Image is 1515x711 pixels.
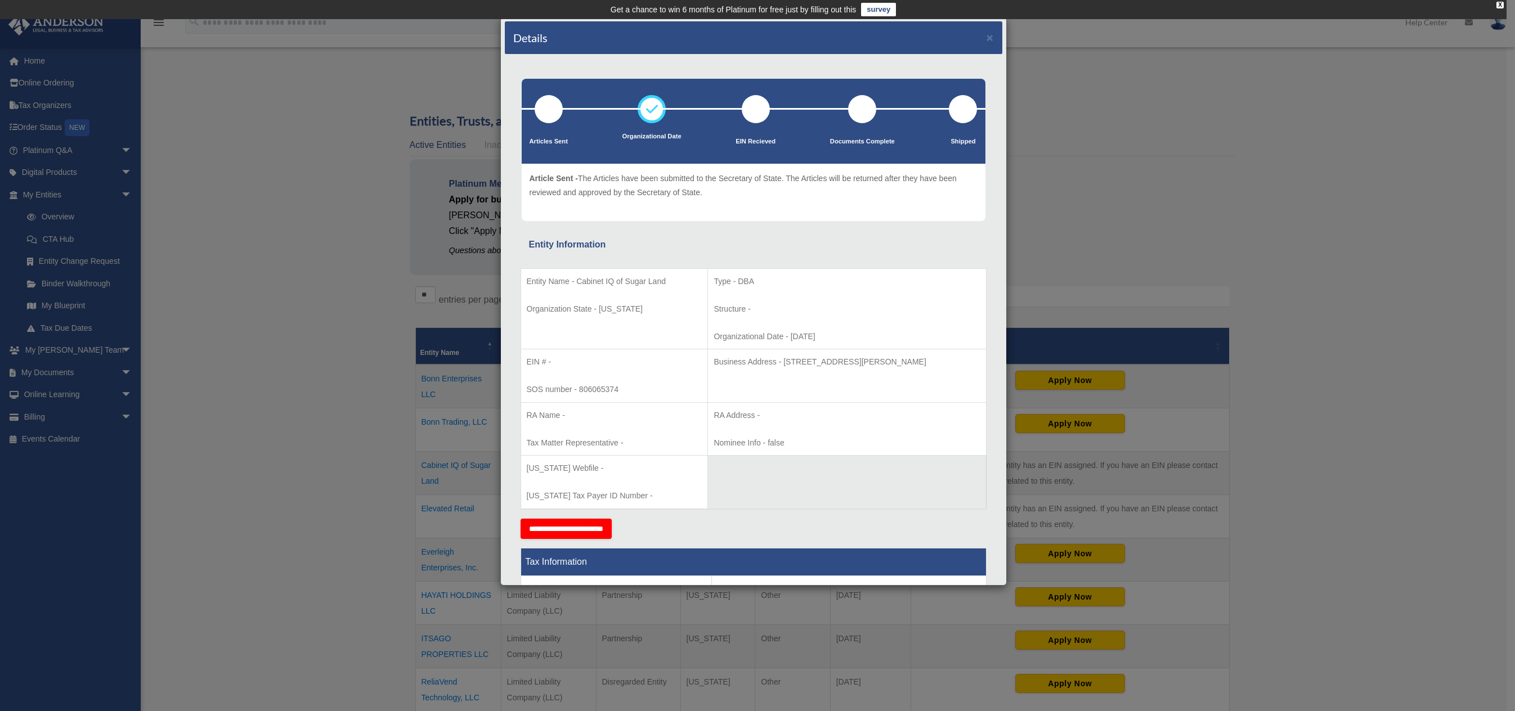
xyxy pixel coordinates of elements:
[530,136,568,147] p: Articles Sent
[949,136,977,147] p: Shipped
[521,575,712,659] td: Tax Period Type -
[714,274,980,289] p: Type - DBA
[527,382,702,397] p: SOS number - 806065374
[622,131,682,142] p: Organizational Date
[527,461,702,475] p: [US_STATE] Webfile -
[736,136,776,147] p: EIN Recieved
[714,408,980,422] p: RA Address -
[527,408,702,422] p: RA Name -
[527,436,702,450] p: Tax Matter Representative -
[714,436,980,450] p: Nominee Info - false
[611,3,857,16] div: Get a chance to win 6 months of Platinum for free just by filling out this
[718,582,980,596] p: Tax Form -
[830,136,895,147] p: Documents Complete
[714,330,980,344] p: Organizational Date - [DATE]
[530,172,978,199] p: The Articles have been submitted to the Secretary of State. The Articles will be returned after t...
[527,302,702,316] p: Organization State - [US_STATE]
[529,237,978,253] div: Entity Information
[861,3,896,16] a: survey
[527,489,702,503] p: [US_STATE] Tax Payer ID Number -
[527,274,702,289] p: Entity Name - Cabinet IQ of Sugar Land
[527,582,706,596] p: Tax Status -
[521,548,986,575] th: Tax Information
[513,30,548,46] h4: Details
[1496,2,1504,8] div: close
[527,355,702,369] p: EIN # -
[530,174,578,183] span: Article Sent -
[987,31,994,43] button: ×
[714,355,980,369] p: Business Address - [STREET_ADDRESS][PERSON_NAME]
[714,302,980,316] p: Structure -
